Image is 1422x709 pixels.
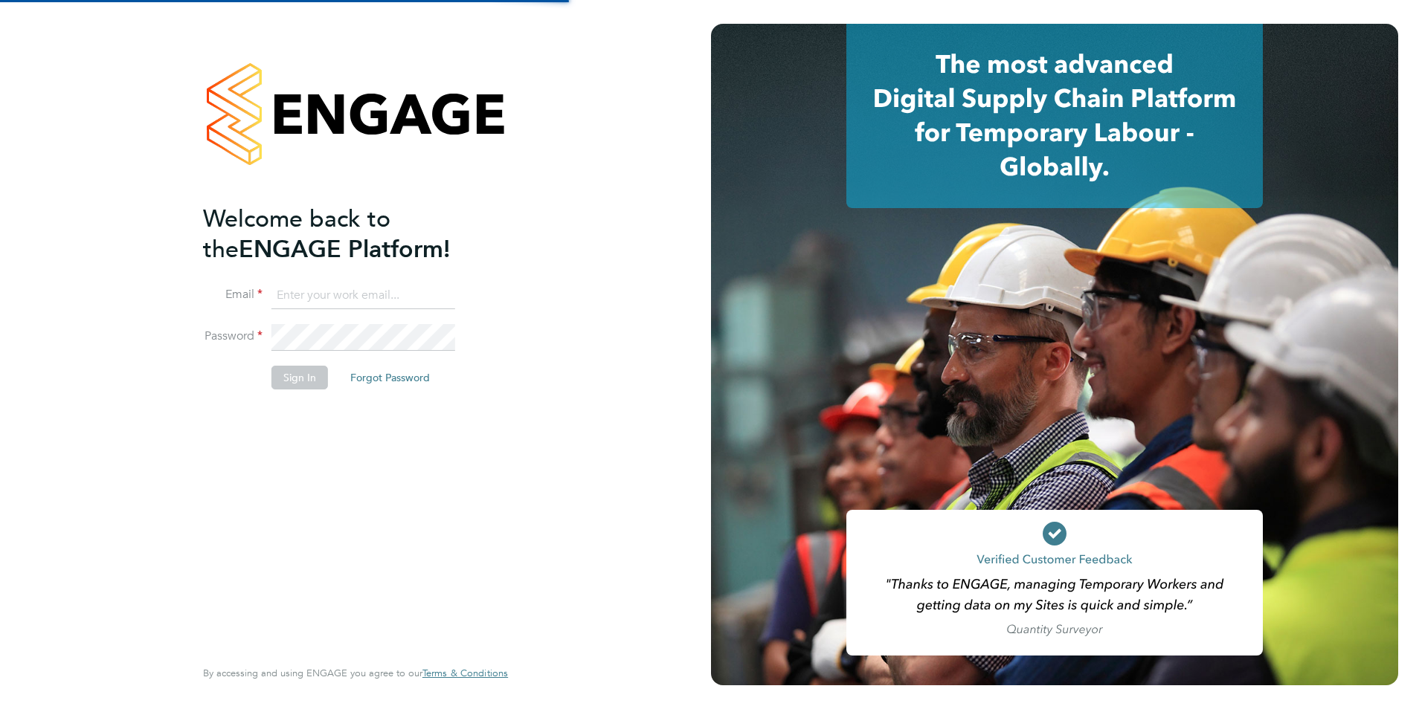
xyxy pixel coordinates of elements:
span: Welcome back to the [203,204,390,264]
a: Terms & Conditions [422,667,508,679]
span: Terms & Conditions [422,667,508,679]
button: Forgot Password [338,366,442,389]
button: Sign In [271,366,328,389]
span: By accessing and using ENGAGE you agree to our [203,667,508,679]
label: Email [203,287,263,302]
h2: ENGAGE Platform! [203,204,493,265]
label: Password [203,328,263,344]
input: Enter your work email... [271,282,455,309]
